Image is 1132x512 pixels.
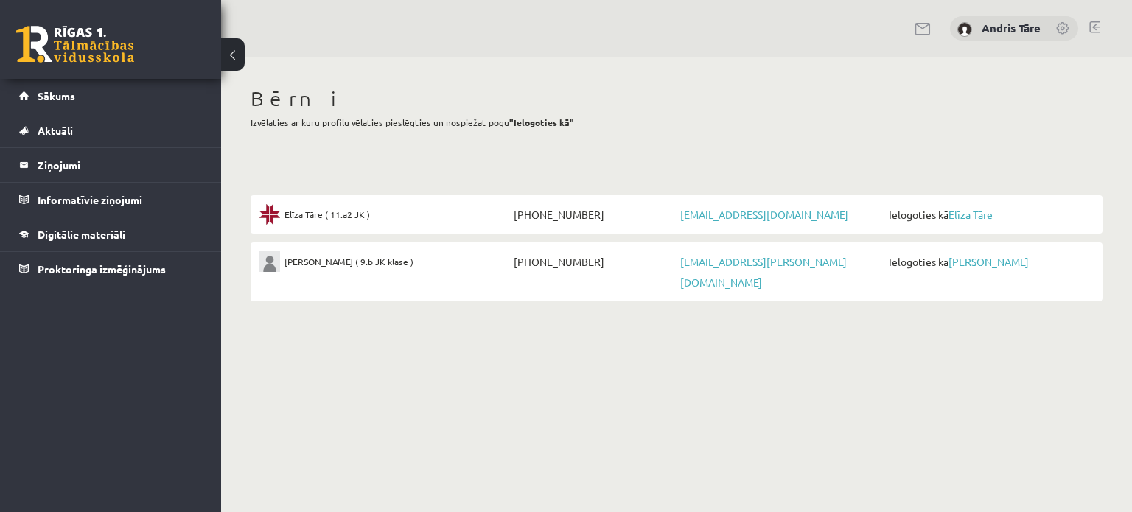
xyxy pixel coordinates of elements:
span: [PERSON_NAME] ( 9.b JK klase ) [284,251,413,272]
legend: Informatīvie ziņojumi [38,183,203,217]
legend: Ziņojumi [38,148,203,182]
a: Andris Tāre [982,21,1041,35]
a: Aktuāli [19,113,203,147]
span: [PHONE_NUMBER] [510,251,677,272]
a: Informatīvie ziņojumi [19,183,203,217]
h1: Bērni [251,86,1103,111]
a: Digitālie materiāli [19,217,203,251]
span: Ielogoties kā [885,204,1094,225]
p: Izvēlaties ar kuru profilu vēlaties pieslēgties un nospiežat pogu [251,116,1103,129]
a: [PERSON_NAME] [948,255,1029,268]
span: Elīza Tāre ( 11.a2 JK ) [284,204,370,225]
b: "Ielogoties kā" [509,116,574,128]
a: Ziņojumi [19,148,203,182]
span: Sākums [38,89,75,102]
a: [EMAIL_ADDRESS][DOMAIN_NAME] [680,208,848,221]
a: Elīza Tāre [948,208,993,221]
img: Elīza Tāre [259,204,280,225]
span: Proktoringa izmēģinājums [38,262,166,276]
a: Proktoringa izmēģinājums [19,252,203,286]
a: Rīgas 1. Tālmācības vidusskola [16,26,134,63]
img: Andris Tāre [957,22,972,37]
a: [EMAIL_ADDRESS][PERSON_NAME][DOMAIN_NAME] [680,255,847,289]
span: Aktuāli [38,124,73,137]
img: Jānis Tāre [259,251,280,272]
a: Sākums [19,79,203,113]
span: Digitālie materiāli [38,228,125,241]
span: [PHONE_NUMBER] [510,204,677,225]
span: Ielogoties kā [885,251,1094,272]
